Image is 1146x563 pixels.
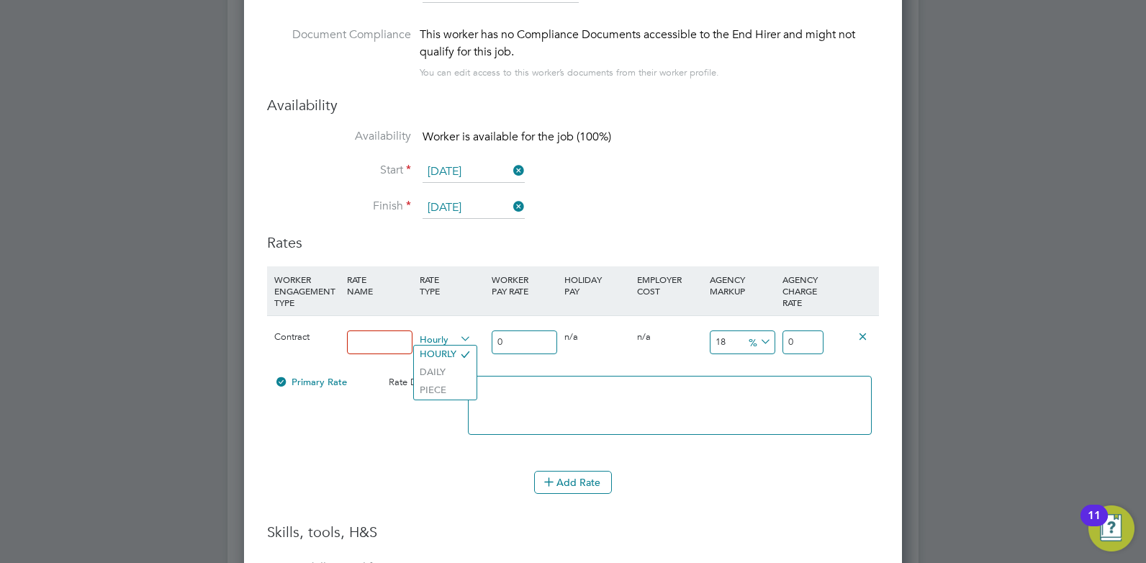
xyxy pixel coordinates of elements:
span: Contract [274,330,310,343]
span: n/a [564,330,578,343]
div: 11 [1088,515,1101,534]
span: Worker is available for the job (100%) [423,130,611,144]
h3: Rates [267,233,879,252]
span: % [744,333,773,349]
li: HOURLY [414,346,477,364]
div: WORKER PAY RATE [488,266,561,304]
h3: Availability [267,96,879,114]
label: Availability [267,129,411,144]
input: Select one [423,197,525,219]
h3: Skills, tools, H&S [267,523,879,541]
span: Hourly [420,330,472,346]
div: AGENCY MARKUP [706,266,779,304]
div: RATE NAME [343,266,416,304]
li: PIECE [414,382,477,400]
div: WORKER ENGAGEMENT TYPE [271,266,343,315]
label: Start [267,163,411,178]
div: EMPLOYER COST [633,266,706,304]
div: RATE TYPE [416,266,489,304]
button: Open Resource Center, 11 new notifications [1088,505,1134,551]
li: DAILY [414,364,477,382]
div: This worker has no Compliance Documents accessible to the End Hirer and might not qualify for thi... [420,26,879,60]
label: Finish [267,199,411,214]
button: Add Rate [534,471,612,494]
span: Primary Rate [274,376,347,388]
input: Select one [423,161,525,183]
div: You can edit access to this worker’s documents from their worker profile. [420,64,719,81]
div: AGENCY CHARGE RATE [779,266,827,315]
label: Document Compliance [267,26,411,78]
span: n/a [637,330,651,343]
div: HOLIDAY PAY [561,266,633,304]
span: Rate Description: [389,376,461,388]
